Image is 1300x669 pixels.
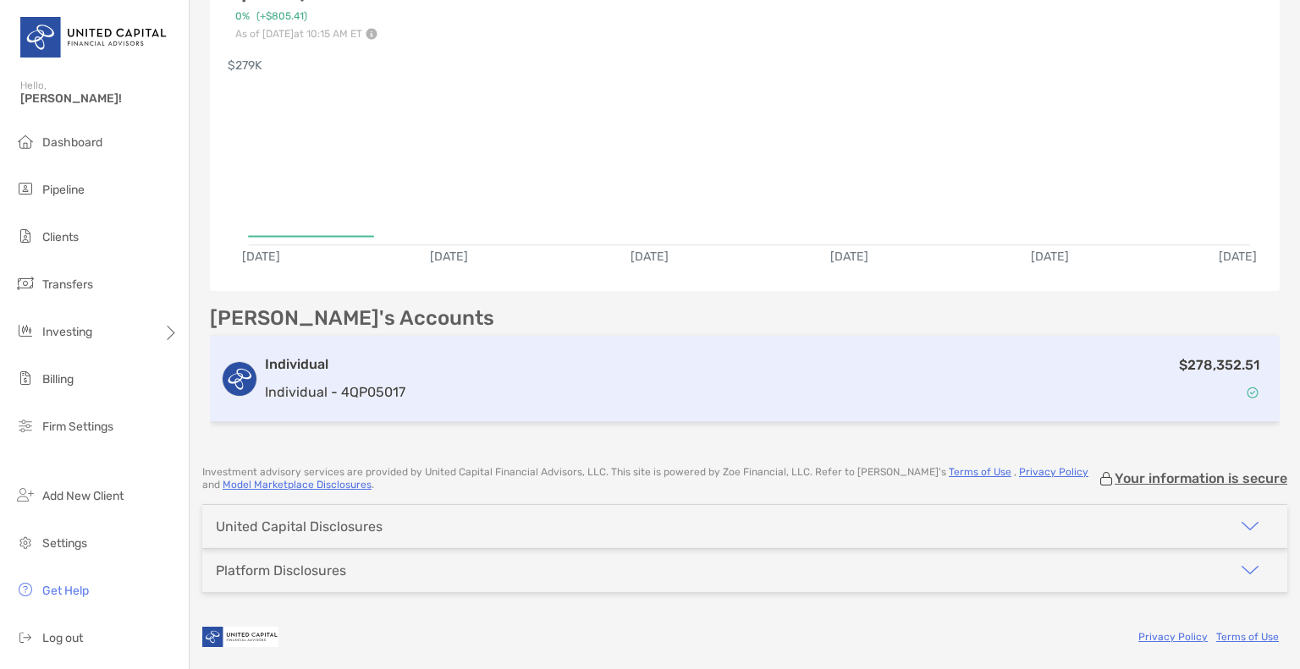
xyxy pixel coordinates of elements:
[15,178,36,199] img: pipeline icon
[42,183,85,197] span: Pipeline
[228,58,262,73] text: $279K
[42,372,74,387] span: Billing
[20,7,168,68] img: United Capital Logo
[1216,631,1279,643] a: Terms of Use
[223,362,256,396] img: logo account
[42,631,83,645] span: Log out
[42,230,79,244] span: Clients
[1240,516,1260,536] img: icon arrow
[1240,560,1260,580] img: icon arrow
[1179,354,1259,376] p: $278,352.51
[15,579,36,600] img: get-help icon
[216,562,346,579] div: Platform Disclosures
[15,368,36,388] img: billing icon
[242,250,280,264] text: [DATE]
[265,381,405,403] p: Individual - 4QP05017
[1247,387,1259,398] img: Account Status icon
[202,466,1098,491] p: Investment advisory services are provided by United Capital Financial Advisors, LLC . This site i...
[1219,250,1257,264] text: [DATE]
[15,226,36,246] img: clients icon
[1019,466,1088,478] a: Privacy Policy
[366,28,377,40] img: Performance Info
[15,532,36,552] img: settings icon
[235,10,250,23] span: 0%
[20,91,179,106] span: [PERSON_NAME]!
[42,135,102,150] span: Dashboard
[42,489,124,503] span: Add New Client
[15,273,36,293] img: transfers icon
[1115,470,1287,486] p: Your information is secure
[216,518,383,535] div: United Capital Disclosures
[210,308,494,329] p: [PERSON_NAME]'s Accounts
[223,479,372,491] a: Model Marketplace Disclosures
[15,415,36,436] img: firm-settings icon
[42,536,87,551] span: Settings
[42,325,92,339] span: Investing
[1138,631,1208,643] a: Privacy Policy
[235,28,414,40] p: As of [DATE] at 10:15 AM ET
[15,131,36,151] img: dashboard icon
[42,277,93,292] span: Transfers
[42,419,113,434] span: Firm Settings
[1031,250,1069,264] text: [DATE]
[256,10,307,23] span: ( +$805.41 )
[830,250,868,264] text: [DATE]
[265,354,405,375] h3: Individual
[15,321,36,341] img: investing icon
[631,250,669,264] text: [DATE]
[949,466,1011,478] a: Terms of Use
[202,618,278,656] img: company logo
[430,250,468,264] text: [DATE]
[15,485,36,505] img: add_new_client icon
[42,584,89,598] span: Get Help
[15,627,36,647] img: logout icon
